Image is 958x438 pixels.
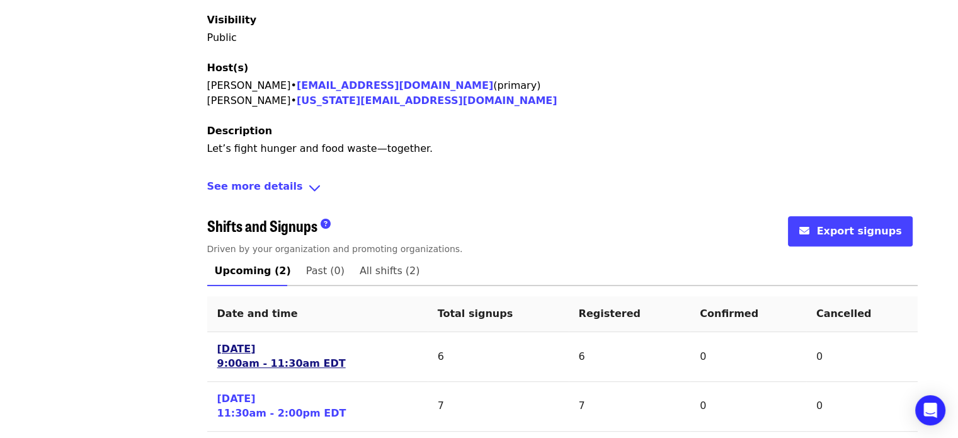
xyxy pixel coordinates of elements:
span: Upcoming (2) [215,262,291,280]
a: All shifts (2) [352,256,428,286]
i: question-circle icon [321,218,331,230]
a: [DATE]9:00am - 11:30am EDT [217,342,346,371]
p: Let’s fight hunger and food waste—together. [207,141,648,156]
span: See more details [207,179,303,197]
span: Registered [579,308,641,320]
a: [EMAIL_ADDRESS][DOMAIN_NAME] [297,79,493,91]
span: Host(s) [207,62,249,74]
td: 7 [428,382,569,432]
td: 0 [690,382,806,432]
p: Public [207,30,918,45]
a: Past (0) [299,256,352,286]
span: Visibility [207,14,257,26]
button: envelope iconExport signups [788,216,912,246]
i: angle-down icon [308,179,321,197]
span: Total signups [438,308,513,320]
td: 0 [690,332,806,382]
i: envelope icon [799,225,809,237]
span: All shifts (2) [360,262,420,280]
p: Join us for a Society of St. [PERSON_NAME] Event, where we’ll glean fresh produce for families in... [207,166,648,212]
span: Cancelled [816,308,872,320]
a: [US_STATE][EMAIL_ADDRESS][DOMAIN_NAME] [297,95,557,107]
a: Upcoming (2) [207,256,299,286]
span: Driven by your organization and promoting organizations. [207,244,463,254]
td: 7 [569,382,690,432]
span: Confirmed [700,308,758,320]
td: 0 [806,332,918,382]
span: [PERSON_NAME] • (primary) [PERSON_NAME] • [207,79,557,107]
span: Description [207,125,272,137]
span: Date and time [217,308,298,320]
span: Past (0) [306,262,345,280]
td: 6 [569,332,690,382]
td: 6 [428,332,569,382]
a: [DATE]11:30am - 2:00pm EDT [217,392,346,421]
span: Shifts and Signups [207,214,317,236]
div: See more detailsangle-down icon [207,179,918,197]
div: Open Intercom Messenger [915,395,945,425]
td: 0 [806,382,918,432]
